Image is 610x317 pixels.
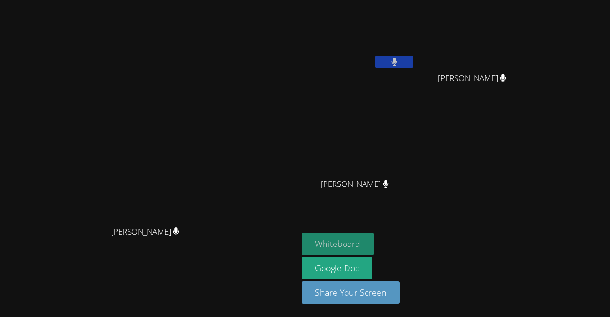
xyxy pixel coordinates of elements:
[302,281,400,304] button: Share Your Screen
[302,257,372,279] a: Google Doc
[111,225,179,239] span: [PERSON_NAME]
[321,177,389,191] span: [PERSON_NAME]
[438,72,506,85] span: [PERSON_NAME]
[302,233,374,255] button: Whiteboard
